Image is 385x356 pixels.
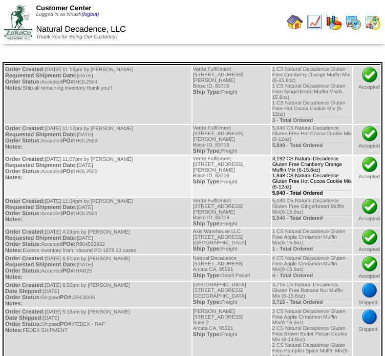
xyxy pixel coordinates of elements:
[345,14,361,30] img: calendarprod.gif
[193,282,271,307] td: [GEOGRAPHIC_DATA] [STREET_ADDRESS] [GEOGRAPHIC_DATA] Freight
[5,315,43,321] span: Date Shipped:
[5,327,23,333] span: Notes:
[5,67,45,73] span: Order Created:
[306,14,323,30] img: line_graph.gif
[5,132,77,138] span: Requested Shipment Date:
[62,268,76,274] span: PO#:
[272,273,352,279] div: 4 - Total Ordered
[353,198,380,227] td: Accepted
[193,331,221,338] span: Ship Type:
[4,5,32,39] img: ZoRoCo_Logo(Green%26Foil)%20jpg.webp
[5,241,41,247] span: Order Status:
[36,25,125,34] span: Natural Decadence, LLC
[5,309,45,315] span: Order Created:
[5,321,41,327] span: Order Status:
[193,179,221,185] span: Ship Type:
[193,228,271,254] td: Axis Warehouse LLC [STREET_ADDRESS] [GEOGRAPHIC_DATA] Freight
[272,228,353,254] td: 1 CS Natural Decadence Gluten Free Apple Cinnamon Muffin Mix(6-15.6oz)
[62,79,76,85] span: PO#:
[5,162,77,169] span: Requested Shipment Date:
[62,169,76,175] span: PO#:
[353,125,380,155] td: Accepted
[193,255,271,281] td: Natural Decadence [STREET_ADDRESS] Arcata CA, 95521 Small Parcel
[5,217,23,223] span: Notes:
[5,268,41,274] span: Order Status:
[272,125,353,155] td: 5,040 CS Natural Decadence Gluten Free Hot Cocoa Cookie Mix (6-12oz)
[193,221,221,227] span: Ship Type:
[5,175,23,181] span: Notes:
[272,142,352,149] div: 5,040 - Total Ordered
[272,215,352,221] div: 5,040 - Total Ordered
[5,229,45,235] span: Order Created:
[193,198,271,227] td: Verde Fulfillment [STREET_ADDRESS][PERSON_NAME] Boise ID, 83716 Freight
[272,246,352,252] div: 1 - Total Ordered
[36,34,117,40] span: Thank You for Being Our Customer!
[361,229,378,245] img: check.png
[353,255,380,281] td: Accepted
[5,295,41,301] span: Order Status:
[5,79,41,85] span: Order Status:
[5,156,45,162] span: Order Created:
[193,273,221,279] span: Ship Type:
[361,125,378,142] img: check.png
[62,241,76,247] span: PO#:
[5,247,23,254] span: Notes:
[272,255,353,281] td: 4 CS Natural Decadence Gluten Free Apple Cinnamon Muffin Mix(6-15.6oz)
[272,299,352,305] div: 3,716 - Total Ordered
[5,85,23,91] span: Notes:
[81,12,99,17] a: (logout)
[361,198,378,215] img: check.png
[5,125,191,155] td: [DATE] 11:12pm by [PERSON_NAME] [DATE] Accepted HOL2503
[272,282,353,307] td: 3,716 CS Natural Decadence Gluten Free Banana Nut Muffin Mix (6-15.6oz)
[36,12,99,17] span: Logged in as Nnash
[5,138,41,144] span: Order Status:
[5,235,77,241] span: Requested Shipment Date:
[5,288,43,295] span: Date Shipped:
[193,125,271,155] td: Verde Fulfillment [STREET_ADDRESS][PERSON_NAME] Boise ID, 83716 Freight
[5,125,45,132] span: Order Created:
[5,169,41,175] span: Order Status:
[62,211,76,217] span: PO#:
[353,228,380,254] td: Accepted
[353,66,380,124] td: Accepted
[193,148,221,154] span: Ship Type:
[5,66,191,124] td: [DATE] 11:13pm by [PERSON_NAME] [DATE] Accepted HOL2504 Ship all remaining inventory thank you!!
[361,67,378,83] img: check.png
[5,156,191,197] td: [DATE] 11:07pm by [PERSON_NAME] [DATE] Accepted HOL2502
[5,144,23,150] span: Notes:
[272,198,353,227] td: 5,040 CS Natural Decadence Gluten Free Gingerbread Muffin Mix(6-15.6oz)
[5,228,191,254] td: [DATE] 4:24pm by [PERSON_NAME] [DATE] Accepted R804533632 Excess inventory from inbound PO 1878 1...
[272,156,353,197] td: 3,192 CS Natural Decadence Gluten Free Cranberry Orange Muffin Mix (6-15.6oz) 1,848 CS Natural De...
[193,66,271,124] td: Verde Fulfillment [STREET_ADDRESS][PERSON_NAME] Boise ID, 83716 Freight
[353,156,380,197] td: Accepted
[5,262,77,268] span: Requested Shipment Date:
[62,138,76,144] span: PO#:
[36,4,91,12] span: Customer Center
[5,274,23,280] span: Notes:
[5,73,77,79] span: Requested Shipment Date:
[361,156,378,173] img: check.png
[272,190,352,196] div: 5,040 - Total Ordered
[287,14,303,30] img: home.gif
[5,211,41,217] span: Order Status:
[193,299,221,305] span: Ship Type:
[5,282,45,288] span: Order Created:
[5,256,45,262] span: Order Created:
[5,198,45,204] span: Order Created:
[361,309,378,325] img: bluedot.png
[365,14,381,30] img: calendarinout.gif
[5,301,23,307] span: Notes:
[193,89,221,95] span: Ship Type:
[60,295,73,301] span: PO#:
[272,117,352,123] div: 3 - Total Ordered
[60,321,73,327] span: PO#:
[5,198,191,227] td: [DATE] 11:04pm by [PERSON_NAME] [DATE] Accepted HOL2501
[5,204,77,211] span: Requested Shipment Date:
[5,282,191,307] td: [DATE] 6:50pm by [PERSON_NAME] [DATE] Shipped ZRC6005
[361,282,378,299] img: bluedot.png
[272,66,353,124] td: 1 CS Natural Decadence Gluten Free Cranberry Orange Muffin Mix (6-15.6oz) 1 CS Natural Decadence ...
[361,256,378,272] img: check.png
[193,156,271,197] td: Verde Fulfillment [STREET_ADDRESS][PERSON_NAME] Boise ID, 83716 Freight
[5,255,191,281] td: [DATE] 6:51pm by [PERSON_NAME] [DATE] Accepted HAR25
[353,282,380,307] td: Shipped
